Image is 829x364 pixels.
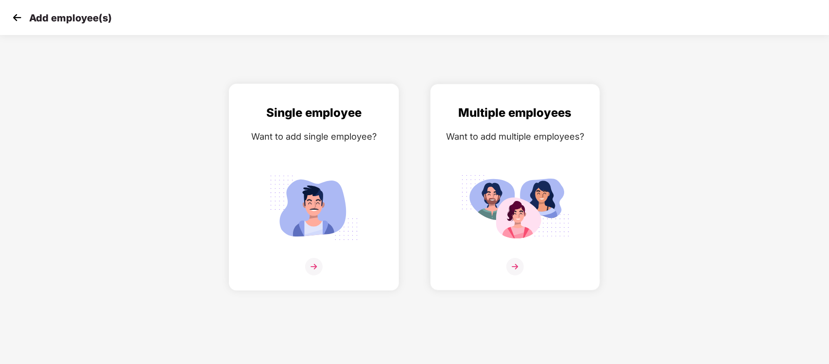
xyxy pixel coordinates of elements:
div: Single employee [239,104,389,122]
p: Add employee(s) [29,12,112,24]
img: svg+xml;base64,PHN2ZyB4bWxucz0iaHR0cDovL3d3dy53My5vcmcvMjAwMC9zdmciIGlkPSJTaW5nbGVfZW1wbG95ZWUiIH... [259,170,368,246]
div: Multiple employees [440,104,590,122]
img: svg+xml;base64,PHN2ZyB4bWxucz0iaHR0cDovL3d3dy53My5vcmcvMjAwMC9zdmciIGlkPSJNdWx0aXBsZV9lbXBsb3llZS... [461,170,570,246]
img: svg+xml;base64,PHN2ZyB4bWxucz0iaHR0cDovL3d3dy53My5vcmcvMjAwMC9zdmciIHdpZHRoPSIzNiIgaGVpZ2h0PSIzNi... [305,258,323,275]
div: Want to add multiple employees? [440,129,590,144]
div: Want to add single employee? [239,129,389,144]
img: svg+xml;base64,PHN2ZyB4bWxucz0iaHR0cDovL3d3dy53My5vcmcvMjAwMC9zdmciIHdpZHRoPSIzNiIgaGVpZ2h0PSIzNi... [506,258,524,275]
img: svg+xml;base64,PHN2ZyB4bWxucz0iaHR0cDovL3d3dy53My5vcmcvMjAwMC9zdmciIHdpZHRoPSIzMCIgaGVpZ2h0PSIzMC... [10,10,24,25]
